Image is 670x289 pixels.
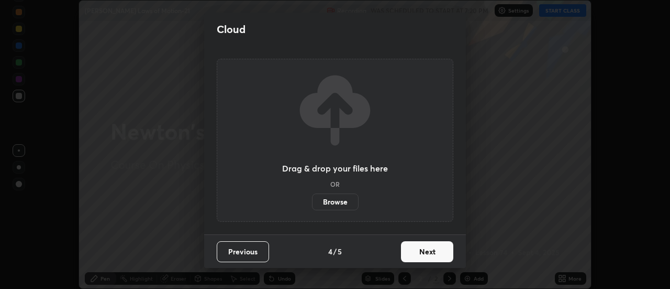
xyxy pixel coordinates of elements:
h4: 5 [338,246,342,257]
h3: Drag & drop your files here [282,164,388,173]
h2: Cloud [217,23,245,36]
h4: / [333,246,337,257]
h5: OR [330,181,340,187]
h4: 4 [328,246,332,257]
button: Previous [217,241,269,262]
button: Next [401,241,453,262]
